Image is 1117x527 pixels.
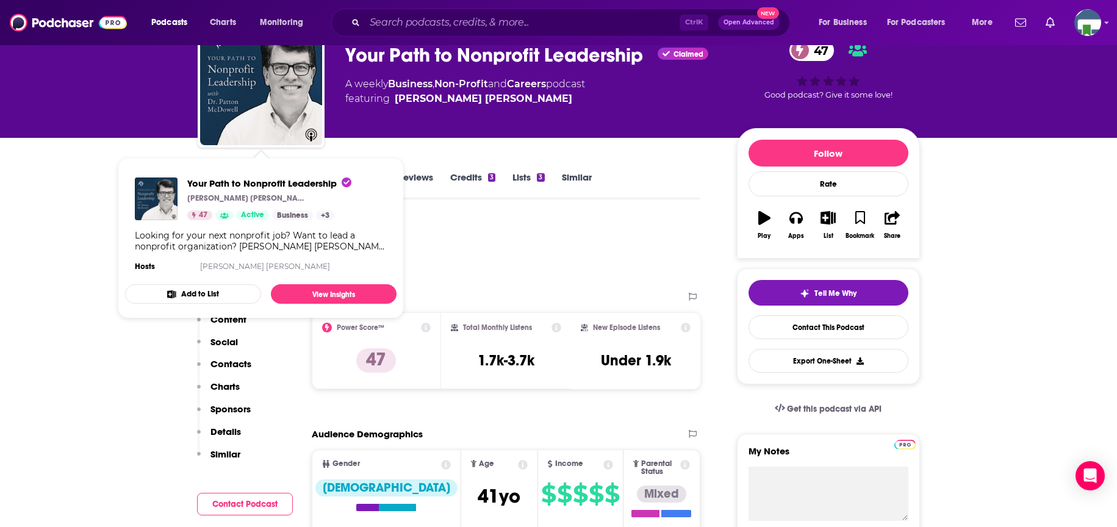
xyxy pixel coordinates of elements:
a: Lists3 [512,171,544,199]
img: tell me why sparkle [800,289,810,298]
button: Export One-Sheet [749,349,908,373]
span: Logged in as KCMedia [1074,9,1101,36]
a: View Insights [271,284,397,304]
button: Social [197,336,238,359]
span: Tell Me Why [814,289,857,298]
span: Charts [210,14,236,31]
span: New [757,7,779,19]
span: For Podcasters [887,14,946,31]
span: Parental Status [641,460,678,476]
button: open menu [879,13,963,32]
a: Careers [507,78,546,90]
span: 41 yo [478,484,520,508]
a: Podchaser - Follow, Share and Rate Podcasts [10,11,127,34]
img: User Profile [1074,9,1101,36]
button: open menu [963,13,1008,32]
button: Similar [197,448,240,471]
p: Contacts [210,358,251,370]
div: Play [758,232,770,240]
span: Claimed [673,51,703,57]
span: $ [573,484,587,504]
div: A weekly podcast [345,77,585,106]
button: open menu [810,13,882,32]
span: 47 [199,209,207,221]
h3: Under 1.9k [601,351,671,370]
p: Details [210,426,241,437]
div: Bookmark [846,232,874,240]
span: Get this podcast via API [787,404,882,414]
div: 3 [537,173,544,182]
span: $ [605,484,619,504]
a: Your Path to Nonprofit Leadership [187,177,351,189]
span: $ [541,484,556,504]
h3: 1.7k-3.7k [478,351,534,370]
div: Mixed [637,486,686,503]
span: $ [589,484,603,504]
div: 47Good podcast? Give it some love! [737,32,920,107]
div: List [824,232,833,240]
span: Active [241,209,264,221]
button: open menu [251,13,319,32]
button: Sponsors [197,403,251,426]
span: Age [479,460,494,468]
span: Income [555,460,583,468]
a: Get this podcast via API [765,394,892,424]
a: Reviews [398,171,433,199]
div: Rate [749,171,908,196]
a: [PERSON_NAME] [PERSON_NAME] [200,262,330,271]
button: Share [876,203,908,247]
span: Good podcast? Give it some love! [764,90,893,99]
span: For Business [819,14,867,31]
a: Similar [562,171,592,199]
span: and [488,78,507,90]
a: Patton McDowell [395,91,572,106]
span: More [972,14,993,31]
button: Details [197,426,241,448]
button: Contact Podcast [197,493,293,515]
a: Active [236,210,269,220]
span: featuring [345,91,585,106]
button: Apps [780,203,812,247]
img: Podchaser Pro [894,440,916,450]
h2: Audience Demographics [312,428,423,440]
a: Non-Profit [434,78,488,90]
img: Your Path to Nonprofit Leadership [135,177,178,220]
p: Charts [210,381,240,392]
p: 47 [356,348,396,373]
span: Gender [332,460,360,468]
div: 3 [488,173,495,182]
img: Your Path to Nonprofit Leadership [200,23,322,145]
a: 47 [187,210,212,220]
a: 47 [789,40,835,61]
button: Bookmark [844,203,876,247]
span: $ [557,484,572,504]
button: Add to List [125,284,261,304]
button: tell me why sparkleTell Me Why [749,280,908,306]
span: Ctrl K [680,15,708,30]
a: Show notifications dropdown [1041,12,1060,33]
p: Social [210,336,238,348]
button: Show profile menu [1074,9,1101,36]
h2: Power Score™ [337,323,384,332]
input: Search podcasts, credits, & more... [365,13,680,32]
button: open menu [143,13,203,32]
span: Monitoring [260,14,303,31]
div: Share [884,232,900,240]
button: Contacts [197,358,251,381]
button: Open AdvancedNew [718,15,780,30]
h2: New Episode Listens [593,323,660,332]
a: Charts [202,13,243,32]
h2: Total Monthly Listens [463,323,532,332]
span: Open Advanced [724,20,774,26]
span: 47 [802,40,835,61]
button: Play [749,203,780,247]
label: My Notes [749,445,908,467]
div: Apps [788,232,804,240]
a: Pro website [894,438,916,450]
a: +3 [316,210,334,220]
p: Similar [210,448,240,460]
a: Contact This Podcast [749,315,908,339]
